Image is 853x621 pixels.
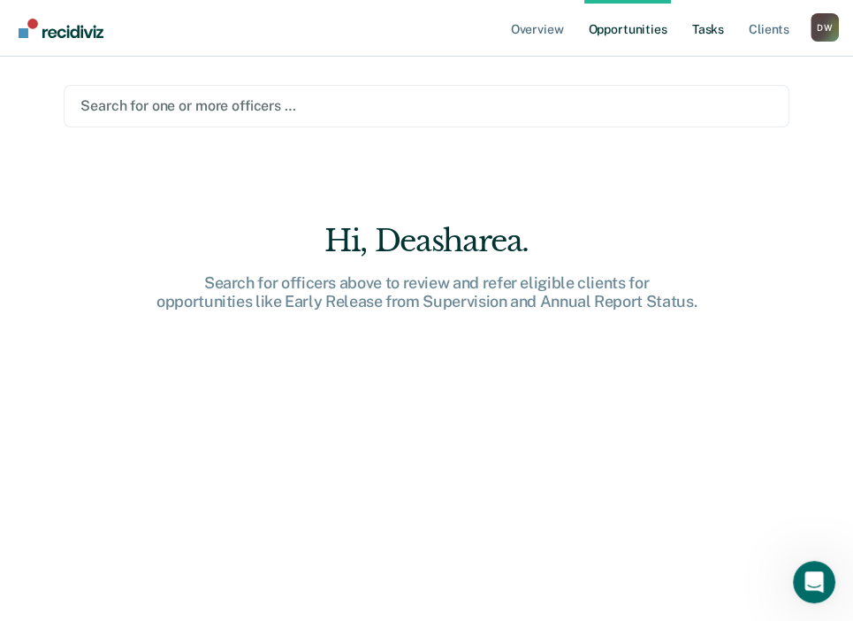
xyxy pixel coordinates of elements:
div: D W [811,13,839,42]
div: Search for officers above to review and refer eligible clients for opportunities like Early Relea... [144,273,710,311]
iframe: Intercom live chat [793,561,835,603]
button: Profile dropdown button [811,13,839,42]
div: Hi, Deasharea. [144,223,710,259]
img: Recidiviz [19,19,103,38]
